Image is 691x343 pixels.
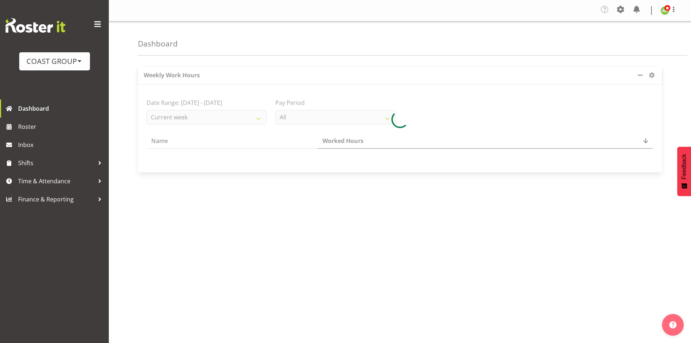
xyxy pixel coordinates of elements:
button: Feedback - Show survey [677,147,691,196]
img: Rosterit website logo [5,18,65,33]
span: Finance & Reporting [18,194,94,205]
h4: Dashboard [138,40,178,48]
span: Shifts [18,158,94,168]
span: Dashboard [18,103,105,114]
img: angela-kerrigan9606.jpg [661,6,669,15]
span: Inbox [18,139,105,150]
span: Roster [18,121,105,132]
span: Feedback [681,154,687,179]
span: Time & Attendance [18,176,94,187]
img: help-xxl-2.png [669,321,676,328]
div: COAST GROUP [26,56,83,67]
